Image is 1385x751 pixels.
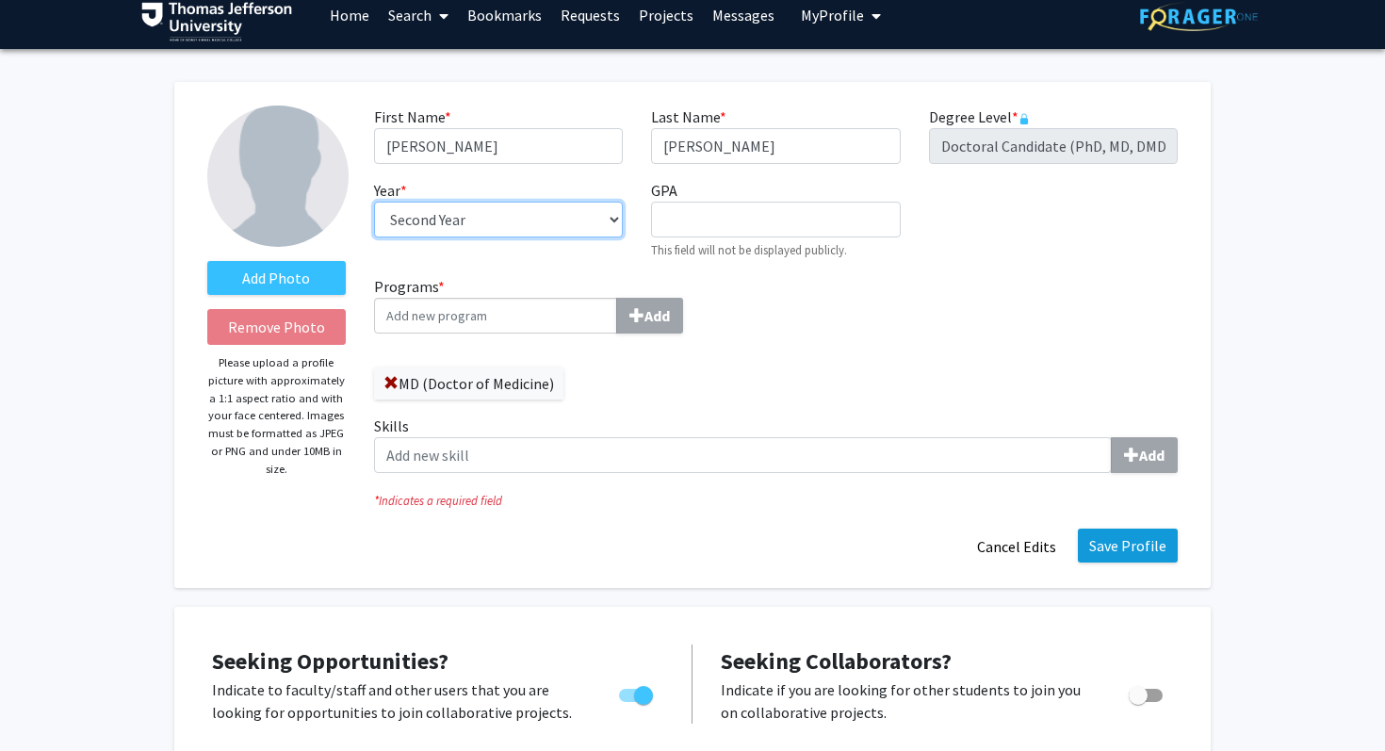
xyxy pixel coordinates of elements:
button: Cancel Edits [965,529,1068,564]
label: First Name [374,106,451,128]
label: Last Name [651,106,726,128]
label: Programs [374,275,762,334]
span: My Profile [801,6,864,24]
b: Add [1139,446,1165,465]
label: Skills [374,415,1178,473]
p: Indicate if you are looking for other students to join you on collaborative projects. [721,678,1093,724]
b: Add [644,306,670,325]
label: Year [374,179,407,202]
span: Seeking Opportunities? [212,646,448,676]
img: Thomas Jefferson University Logo [141,2,292,41]
button: Save Profile [1078,529,1178,563]
label: Degree Level [929,106,1030,128]
img: ForagerOne Logo [1140,2,1258,31]
div: Toggle [1121,678,1173,707]
button: Programs* [616,298,683,334]
i: Indicates a required field [374,492,1178,510]
small: This field will not be displayed publicly. [651,242,847,257]
div: Toggle [611,678,663,707]
iframe: Chat [14,666,80,737]
label: GPA [651,179,677,202]
button: Skills [1111,437,1178,473]
label: AddProfile Picture [207,261,346,295]
img: Profile Picture [207,106,349,247]
input: SkillsAdd [374,437,1112,473]
svg: This information is provided and automatically updated by Thomas Jefferson University and is not ... [1018,113,1030,124]
button: Remove Photo [207,309,346,345]
p: Indicate to faculty/staff and other users that you are looking for opportunities to join collabor... [212,678,583,724]
label: MD (Doctor of Medicine) [374,367,563,400]
span: Seeking Collaborators? [721,646,952,676]
p: Please upload a profile picture with approximately a 1:1 aspect ratio and with your face centered... [207,354,346,478]
input: Programs*Add [374,298,617,334]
